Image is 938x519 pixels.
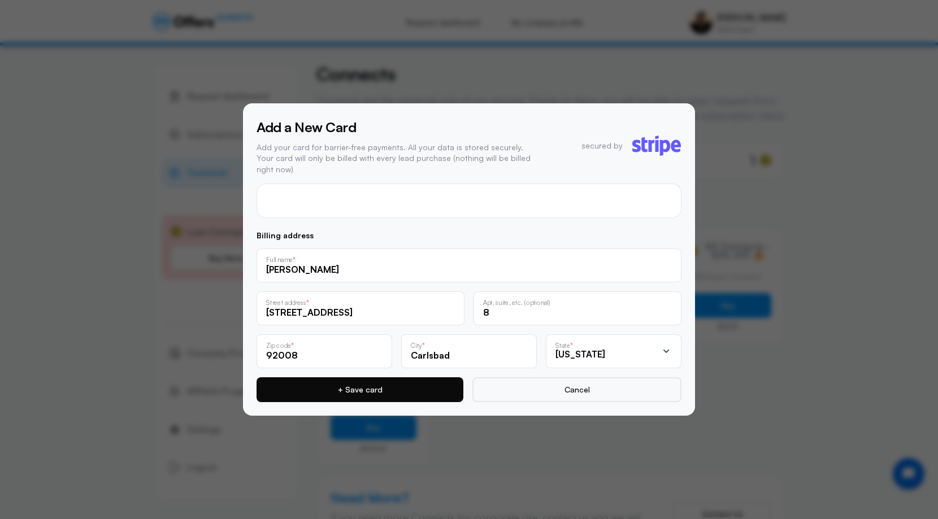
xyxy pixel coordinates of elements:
[555,348,605,360] span: [US_STATE]
[266,196,672,206] iframe: Secure card payment input frame
[257,142,536,175] p: Add your card for barrier-free payments. All your data is stored securely. Your card will only be...
[483,299,550,306] p: Apt, suite, etc. (optional)
[257,377,463,402] button: + Save card
[411,342,422,348] p: City
[472,377,681,402] button: Cancel
[555,343,570,349] p: State
[266,299,306,306] p: Street address
[266,256,293,263] p: Full name
[257,232,681,239] p: Billing address
[257,117,536,137] h5: Add a New Card
[581,140,623,151] p: secured by
[266,342,291,348] p: Zip code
